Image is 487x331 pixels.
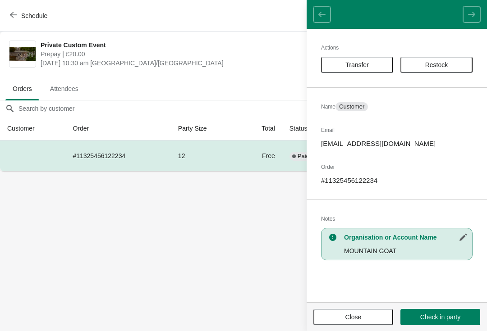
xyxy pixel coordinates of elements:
img: Private Custom Event [9,47,36,62]
p: [EMAIL_ADDRESS][DOMAIN_NAME] [321,139,473,148]
input: Search by customer [18,100,487,117]
th: Party Size [171,117,239,141]
button: Restock [400,57,473,73]
span: Customer [339,103,364,110]
th: Status [282,117,342,141]
span: Check in party [420,313,460,321]
button: Check in party [400,309,480,325]
span: Attendees [43,81,86,97]
button: Transfer [321,57,393,73]
span: Paid [298,153,309,160]
span: [DATE] 10:30 am [GEOGRAPHIC_DATA]/[GEOGRAPHIC_DATA] [41,59,317,68]
h3: Organisation or Account Name [344,233,468,242]
th: Total [239,117,282,141]
p: # 11325456122234 [321,176,473,185]
h2: Actions [321,43,473,52]
span: Close [345,313,362,321]
span: Private Custom Event [41,41,317,50]
button: Schedule [5,8,55,24]
td: Free [239,141,282,171]
td: # 11325456122234 [65,141,170,171]
th: Order [65,117,170,141]
h2: Notes [321,214,473,223]
p: MOUNTAIN GOAT [344,246,468,255]
span: Restock [425,61,448,68]
span: Schedule [21,12,47,19]
span: Prepay | £20.00 [41,50,317,59]
h2: Email [321,126,473,135]
h2: Order [321,163,473,172]
span: Transfer [345,61,369,68]
td: 12 [171,141,239,171]
h2: Name [321,102,473,111]
span: Orders [5,81,39,97]
button: Close [313,309,393,325]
